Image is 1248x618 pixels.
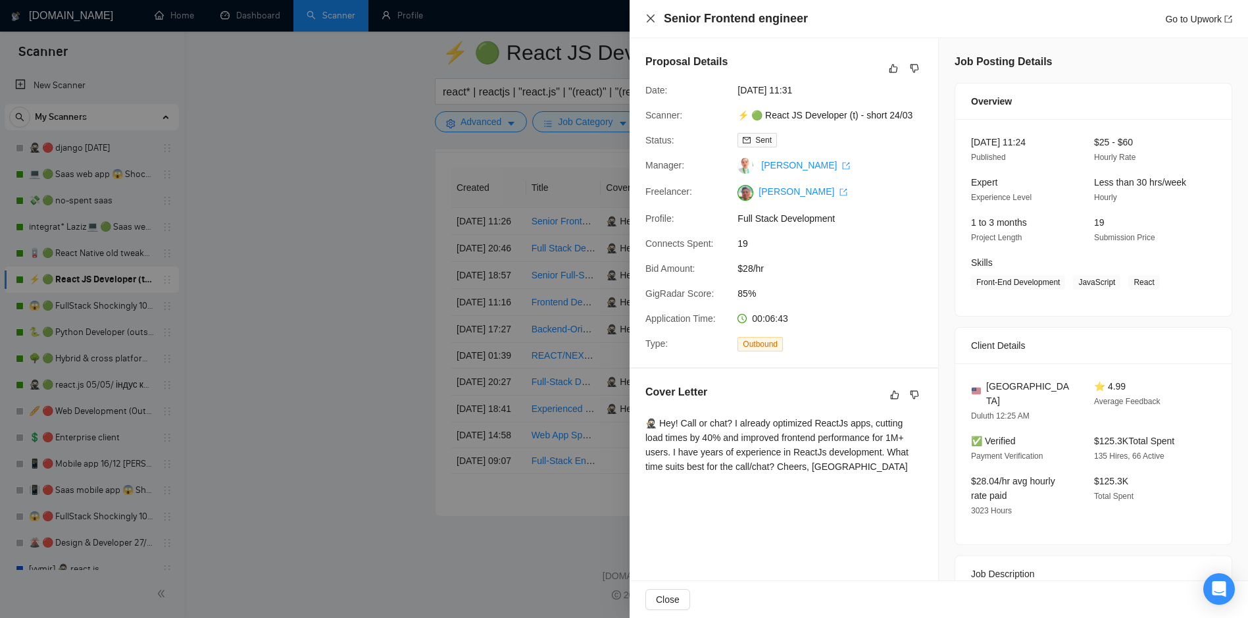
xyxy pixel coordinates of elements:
[972,386,981,396] img: 🇺🇸
[971,556,1216,592] div: Job Description
[907,61,922,76] button: dislike
[1128,275,1159,290] span: React
[971,177,997,188] span: Expert
[1094,233,1155,242] span: Submission Price
[910,390,919,400] span: dislike
[743,136,751,144] span: mail
[971,193,1032,202] span: Experience Level
[886,61,901,76] button: like
[971,217,1027,228] span: 1 to 3 months
[645,186,692,197] span: Freelancer:
[737,83,935,97] span: [DATE] 11:31
[645,288,714,299] span: GigRadar Score:
[887,387,903,403] button: like
[1094,217,1105,228] span: 19
[971,476,1055,501] span: $28.04/hr avg hourly rate paid
[842,162,850,170] span: export
[645,589,690,610] button: Close
[645,85,667,95] span: Date:
[889,63,898,74] span: like
[971,257,993,268] span: Skills
[971,328,1216,363] div: Client Details
[1165,14,1232,24] a: Go to Upworkexport
[645,213,674,224] span: Profile:
[752,313,788,324] span: 00:06:43
[1094,451,1164,461] span: 135 Hires, 66 Active
[1094,153,1136,162] span: Hourly Rate
[737,286,935,301] span: 85%
[1094,137,1133,147] span: $25 - $60
[955,54,1052,70] h5: Job Posting Details
[737,314,747,323] span: clock-circle
[907,387,922,403] button: dislike
[971,411,1030,421] span: Duluth 12:25 AM
[737,236,935,251] span: 19
[971,506,1012,515] span: 3023 Hours
[971,137,1026,147] span: [DATE] 11:24
[645,13,656,24] button: Close
[645,135,674,145] span: Status:
[645,313,716,324] span: Application Time:
[645,13,656,24] span: close
[645,416,922,474] div: 🥷🏻 Hey! Call or chat? I already optimized ReactJs apps, cutting load times by 40% and improved fr...
[910,63,919,74] span: dislike
[890,390,899,400] span: like
[971,94,1012,109] span: Overview
[755,136,772,145] span: Sent
[645,54,728,70] h5: Proposal Details
[737,337,783,351] span: Outbound
[971,233,1022,242] span: Project Length
[737,108,935,122] span: ⚡ 🟢 React JS Developer (t) - short 24/03
[971,451,1043,461] span: Payment Verification
[1094,177,1186,188] span: Less than 30 hrs/week
[761,160,850,170] a: [PERSON_NAME] export
[971,153,1006,162] span: Published
[737,211,935,226] span: Full Stack Development
[1094,397,1161,406] span: Average Feedback
[1203,573,1235,605] div: Open Intercom Messenger
[737,261,935,276] span: $28/hr
[971,275,1065,290] span: Front-End Development
[839,188,847,196] span: export
[1094,193,1117,202] span: Hourly
[645,110,682,120] span: Scanner:
[986,379,1073,408] span: [GEOGRAPHIC_DATA]
[645,263,695,274] span: Bid Amount:
[645,338,668,349] span: Type:
[1073,275,1120,290] span: JavaScript
[656,592,680,607] span: Close
[645,238,714,249] span: Connects Spent:
[645,384,707,400] h5: Cover Letter
[1094,492,1134,501] span: Total Spent
[759,186,847,197] a: [PERSON_NAME] export
[971,436,1016,446] span: ✅ Verified
[1094,476,1128,486] span: $125.3K
[1094,436,1174,446] span: $125.3K Total Spent
[737,185,753,201] img: c1swG_HredvhpFoT3M_tNODbFuZyIecQyZno-5EQIO2altt1HIwt4yKxr3jeLDSd6a
[1224,15,1232,23] span: export
[664,11,808,27] h4: Senior Frontend engineer
[645,160,684,170] span: Manager:
[1094,381,1126,392] span: ⭐ 4.99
